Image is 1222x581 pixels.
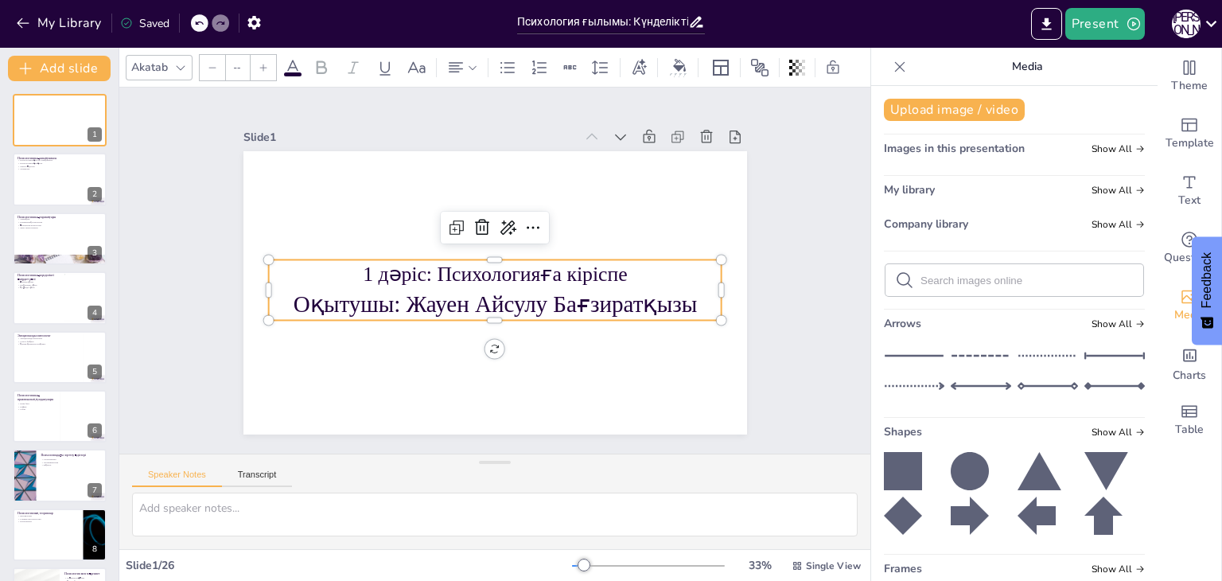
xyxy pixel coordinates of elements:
p: Теориялар [18,167,102,170]
p: Эмоционалды интеллект [18,333,79,337]
div: Saved [120,16,169,31]
div: 2 [88,187,102,201]
p: Тармақтар [18,218,102,221]
div: 8 [88,542,102,556]
div: 7 [88,483,102,497]
p: Психологияның анықтамасы [18,155,102,160]
p: Қоғамды түсіну [18,287,60,290]
p: Психология мен мәдениет [64,571,102,576]
span: Company library [884,216,968,232]
p: Психологиялық теориялар [18,510,79,515]
span: Show all [1092,563,1145,575]
p: Әлеуметтік психология [18,224,102,227]
div: 6 [88,423,102,438]
span: Show all [1092,143,1145,154]
span: Position [750,58,769,77]
p: Бихевиоризм [18,514,79,517]
p: Психологияның негізгі анықтамасы [18,158,102,162]
p: Қарым-қатынасты жақсарту [18,342,79,345]
p: Психологиядағы зерттеу әдістері [41,453,102,458]
button: Export to PowerPoint [1031,8,1062,40]
input: Search images online [920,275,1134,287]
span: Questions [1164,249,1216,267]
div: 4 [88,306,102,320]
span: Single View [806,560,861,572]
p: Даму психологиясы [18,227,102,230]
span: Template [1166,135,1214,152]
p: Басқаларды түсіну [18,283,60,287]
span: Charts [1173,367,1206,384]
p: Media [913,48,1142,86]
input: Insert title [517,10,688,33]
div: 1 [13,94,107,146]
div: 2 [13,153,107,205]
div: Add ready made slides [1158,105,1221,162]
p: Клиникалық психология [18,220,102,224]
div: 3 [13,213,107,265]
p: Психологияның маңызы [18,162,102,165]
p: Бақылау [41,464,102,467]
p: Өзімізді түсіну [18,281,60,284]
p: Жұмыс [18,405,55,408]
button: Speaker Notes [132,470,222,487]
p: Психологияның практикалық қолданулары [18,393,55,402]
p: Сауалнамалар [41,458,102,462]
p: Эмоционалды интеллект [18,337,79,340]
span: Show all [1092,185,1145,196]
button: Present [1065,8,1145,40]
p: Психологияның күнделікті өмірдегі рөлі [18,273,60,282]
button: А [PERSON_NAME] [1172,8,1201,40]
span: My library [884,182,935,197]
button: Add slide [8,56,111,81]
div: Get real-time input from your audience [1158,220,1221,277]
span: Shapes [884,424,922,439]
p: 1 дәріс: Психологияға кіріспе [268,259,722,288]
p: Психоанализ [18,520,79,523]
span: Show all [1092,318,1145,329]
div: 5 [88,365,102,379]
div: Text effects [627,55,651,80]
div: 1 [88,127,102,142]
div: А [PERSON_NAME] [1172,10,1201,38]
div: 33 % [741,558,779,573]
span: Table [1175,421,1204,439]
div: Akatab [128,57,171,78]
button: Feedback - Show survey [1192,236,1222,345]
div: Add text boxes [1158,162,1221,220]
span: Arrows [884,316,921,331]
span: Media [1174,306,1205,324]
p: Стресс басқару [18,340,79,343]
span: Theme [1171,77,1208,95]
div: 3 [88,246,102,260]
button: My Library [12,10,108,36]
p: Эксперименттер [41,461,102,464]
div: Slide 1 / 26 [126,558,572,573]
div: Background color [667,59,691,76]
div: 4 [13,271,107,324]
p: Зерттеу әдістері [18,165,102,168]
p: Білім беру [18,402,55,405]
div: 7 [13,449,107,501]
button: Transcript [222,470,293,487]
span: Show all [1092,219,1145,230]
div: Add charts and graphs [1158,334,1221,392]
p: Оқытушы: Жауен Айсулу Бағзиратқызы [268,288,722,321]
div: Slide 1 [243,130,575,145]
div: 5 [13,331,107,384]
div: Change the overall theme [1158,48,1221,105]
p: Спорт [18,408,55,411]
div: Layout [708,55,734,80]
span: Frames [884,561,922,576]
span: Feedback [1200,252,1214,308]
div: 6 [13,390,107,443]
span: Show all [1092,427,1145,438]
p: Психологияның тармақтары [18,215,102,220]
div: 8 [13,509,107,561]
span: Text [1178,192,1201,209]
p: Мәдениеттің әсері [64,576,102,579]
div: Add images, graphics, shapes or video [1158,277,1221,334]
button: Upload image / video [884,99,1025,121]
span: Images in this presentation [884,141,1025,156]
p: Гуманистік психология [18,517,79,521]
div: Add a table [1158,392,1221,449]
